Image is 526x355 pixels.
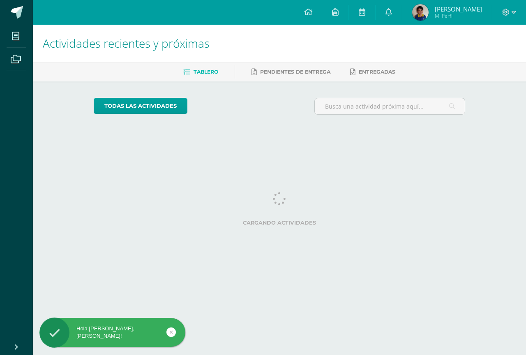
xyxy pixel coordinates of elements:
[183,65,218,79] a: Tablero
[359,69,395,75] span: Entregadas
[315,98,465,114] input: Busca una actividad próxima aquí...
[194,69,218,75] span: Tablero
[435,5,482,13] span: [PERSON_NAME]
[43,35,210,51] span: Actividades recientes y próximas
[39,325,185,340] div: Hola [PERSON_NAME], [PERSON_NAME]!
[435,12,482,19] span: Mi Perfil
[94,98,187,114] a: todas las Actividades
[412,4,429,21] img: 740ceb281787224089b34f07da08899f.png
[350,65,395,79] a: Entregadas
[94,220,466,226] label: Cargando actividades
[260,69,330,75] span: Pendientes de entrega
[251,65,330,79] a: Pendientes de entrega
